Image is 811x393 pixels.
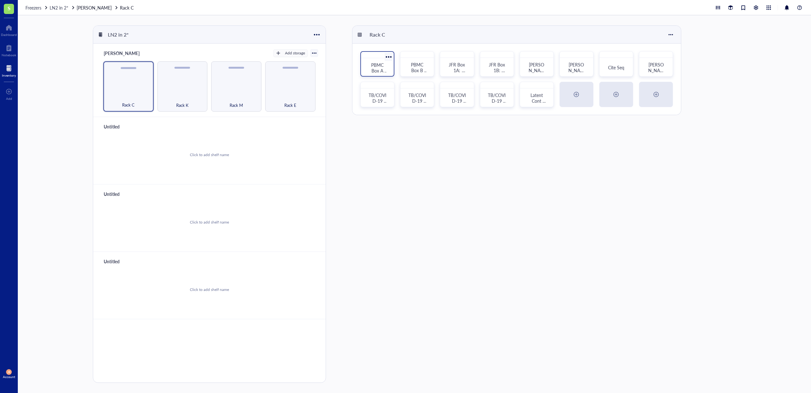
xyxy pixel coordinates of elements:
div: Rack C [367,29,405,40]
span: JFR Box 1A: PBMCs [449,61,466,79]
span: PBMC Box B (Box 2) [410,61,428,79]
span: LN2 in 2* [50,4,68,11]
span: JR [7,370,10,374]
span: [PERSON_NAME]'s CIMs [567,61,586,79]
div: Add [6,97,12,100]
div: Inventory [2,73,16,77]
a: Inventory [2,63,16,77]
a: LN2 in 2* [50,4,75,11]
span: S [8,4,10,12]
div: Account [3,375,15,379]
div: [PERSON_NAME] [101,49,142,58]
span: Cite Seq [608,64,624,71]
div: Add storage [285,50,305,56]
span: Rack K [176,102,189,109]
div: Untitled [101,122,139,131]
div: Untitled [101,190,139,198]
a: Freezers [25,4,48,11]
div: Click to add shelf name [190,219,229,225]
button: Add storage [273,49,308,57]
div: Click to add shelf name [190,152,229,158]
div: Click to add shelf name [190,287,229,293]
span: Rack E [284,102,296,109]
a: Notebook [2,43,16,57]
div: LN2 in 2* [105,29,143,40]
span: PBMC Box A (Box #1) [369,62,388,79]
span: Freezers [25,4,41,11]
span: Rack C [122,101,135,108]
a: [PERSON_NAME]Rack C [77,4,135,11]
a: Dashboard [1,23,17,37]
span: [PERSON_NAME]'s FAH [648,61,664,79]
div: Notebook [2,53,16,57]
div: Untitled [101,257,139,266]
div: Dashboard [1,33,17,37]
span: Rack M [230,102,243,109]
